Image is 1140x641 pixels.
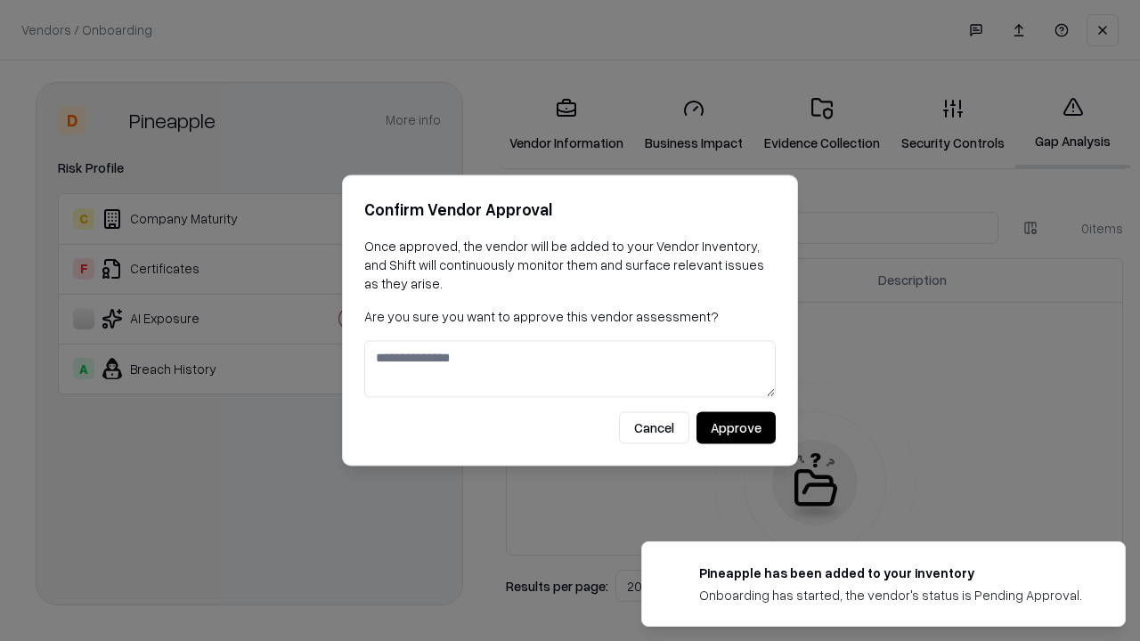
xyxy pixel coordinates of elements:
div: Pineapple has been added to your inventory [699,564,1082,582]
p: Are you sure you want to approve this vendor assessment? [364,307,776,326]
img: pineappleenergy.com [664,564,685,585]
p: Once approved, the vendor will be added to your Vendor Inventory, and Shift will continuously mon... [364,237,776,293]
div: Onboarding has started, the vendor's status is Pending Approval. [699,586,1082,604]
h2: Confirm Vendor Approval [364,197,776,223]
button: Approve [696,412,776,444]
button: Cancel [619,412,689,444]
